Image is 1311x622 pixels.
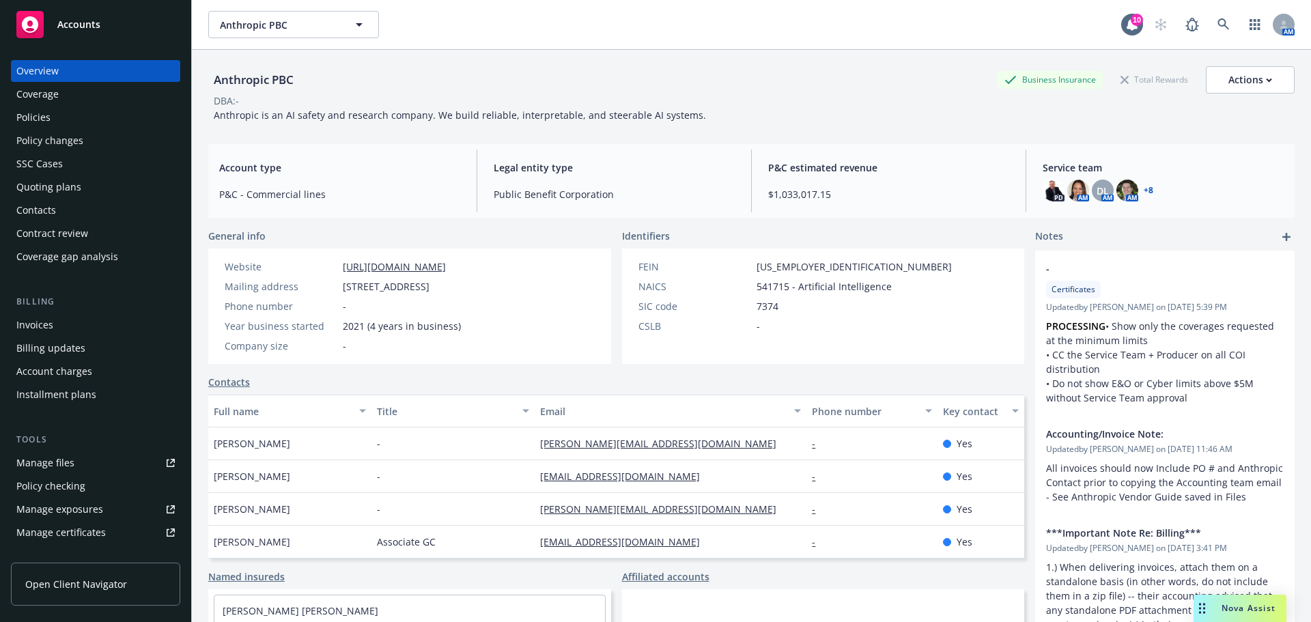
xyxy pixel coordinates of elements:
p: • Show only the coverages requested at the minimum limits • CC the Service Team + Producer on all... [1046,319,1284,405]
span: Manage exposures [11,498,180,520]
span: $1,033,017.15 [768,187,1009,201]
div: DBA: - [214,94,239,108]
span: All invoices should now Include PO # and Anthropic Contact prior to copying the Accounting team e... [1046,462,1287,503]
a: Policy changes [11,130,180,152]
a: Coverage [11,83,180,105]
a: Report a Bug [1179,11,1206,38]
a: [EMAIL_ADDRESS][DOMAIN_NAME] [540,470,711,483]
a: [PERSON_NAME][EMAIL_ADDRESS][DOMAIN_NAME] [540,503,787,515]
button: Anthropic PBC [208,11,379,38]
span: [US_EMPLOYER_IDENTIFICATION_NUMBER] [757,259,952,274]
button: Full name [208,395,371,427]
div: Manage certificates [16,522,106,543]
span: - [343,299,346,313]
a: add [1278,229,1295,245]
span: P&C estimated revenue [768,160,1009,175]
div: Account charges [16,361,92,382]
div: Phone number [225,299,337,313]
span: 541715 - Artificial Intelligence [757,279,892,294]
a: - [812,535,826,548]
div: CSLB [638,319,751,333]
div: Business Insurance [998,71,1103,88]
span: - [757,319,760,333]
div: Phone number [812,404,916,419]
span: Yes [957,502,972,516]
span: Anthropic PBC [220,18,338,32]
div: SIC code [638,299,751,313]
button: Nova Assist [1194,595,1286,622]
span: - [343,339,346,353]
div: Quoting plans [16,176,81,198]
a: Manage claims [11,545,180,567]
span: Certificates [1052,283,1095,296]
div: FEIN [638,259,751,274]
div: Manage exposures [16,498,103,520]
a: +8 [1144,186,1153,195]
a: Coverage gap analysis [11,246,180,268]
a: SSC Cases [11,153,180,175]
span: Accounts [57,19,100,30]
a: Account charges [11,361,180,382]
span: Accounting/Invoice Note: [1046,427,1248,441]
a: Contacts [11,199,180,221]
span: Notes [1035,229,1063,245]
span: Yes [957,535,972,549]
span: General info [208,229,266,243]
img: photo [1067,180,1089,201]
div: -CertificatesUpdatedby [PERSON_NAME] on [DATE] 5:39 PMPROCESSING• Show only the coverages request... [1035,251,1295,416]
button: Key contact [938,395,1024,427]
span: Anthropic is an AI safety and research company. We build reliable, interpretable, and steerable A... [214,109,706,122]
div: Full name [214,404,351,419]
a: Start snowing [1147,11,1174,38]
span: ***Important Note Re: Billing*** [1046,526,1248,540]
div: Manage files [16,452,74,474]
div: Policy checking [16,475,85,497]
a: - [812,437,826,450]
span: Account type [219,160,460,175]
div: Policies [16,107,51,128]
img: photo [1043,180,1065,201]
a: Policies [11,107,180,128]
a: Installment plans [11,384,180,406]
div: Policy changes [16,130,83,152]
span: [PERSON_NAME] [214,436,290,451]
span: DL [1097,184,1109,198]
span: Updated by [PERSON_NAME] on [DATE] 11:46 AM [1046,443,1284,455]
span: Updated by [PERSON_NAME] on [DATE] 5:39 PM [1046,301,1284,313]
div: Mailing address [225,279,337,294]
div: Billing updates [16,337,85,359]
span: Open Client Navigator [25,577,127,591]
span: Updated by [PERSON_NAME] on [DATE] 3:41 PM [1046,542,1284,554]
a: Manage files [11,452,180,474]
img: photo [1116,180,1138,201]
span: Legal entity type [494,160,735,175]
div: Company size [225,339,337,353]
div: Installment plans [16,384,96,406]
div: Anthropic PBC [208,71,299,89]
a: Overview [11,60,180,82]
a: Invoices [11,314,180,336]
a: Quoting plans [11,176,180,198]
span: [PERSON_NAME] [214,535,290,549]
div: Drag to move [1194,595,1211,622]
strong: PROCESSING [1046,320,1105,333]
div: Overview [16,60,59,82]
div: Year business started [225,319,337,333]
span: [STREET_ADDRESS] [343,279,429,294]
a: Manage certificates [11,522,180,543]
div: SSC Cases [16,153,63,175]
button: Actions [1206,66,1295,94]
span: - [377,436,380,451]
div: Coverage [16,83,59,105]
span: 2021 (4 years in business) [343,319,461,333]
span: - [1046,261,1248,276]
div: Manage claims [16,545,85,567]
a: Named insureds [208,569,285,584]
a: Switch app [1241,11,1269,38]
a: - [812,503,826,515]
div: Accounting/Invoice Note:Updatedby [PERSON_NAME] on [DATE] 11:46 AMAll invoices should now Include... [1035,416,1295,515]
a: - [812,470,826,483]
div: Total Rewards [1114,71,1195,88]
div: Billing [11,295,180,309]
div: NAICS [638,279,751,294]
